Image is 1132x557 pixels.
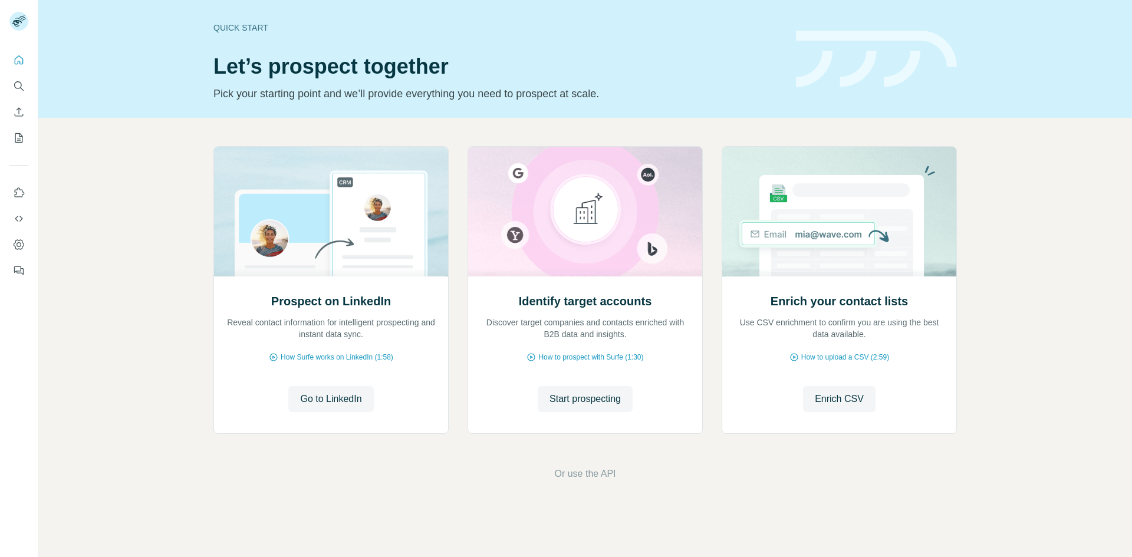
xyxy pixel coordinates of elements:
span: Enrich CSV [815,392,864,406]
img: Enrich your contact lists [722,147,957,276]
p: Use CSV enrichment to confirm you are using the best data available. [734,317,945,340]
button: Start prospecting [538,386,633,412]
span: Start prospecting [549,392,621,406]
button: Or use the API [554,467,616,481]
p: Discover target companies and contacts enriched with B2B data and insights. [480,317,690,340]
h2: Identify target accounts [519,293,652,309]
button: Go to LinkedIn [288,386,373,412]
button: Enrich CSV [803,386,876,412]
button: Dashboard [9,234,28,255]
img: Identify target accounts [468,147,703,276]
button: Use Surfe on LinkedIn [9,182,28,203]
img: banner [796,31,957,88]
span: How to prospect with Surfe (1:30) [538,352,643,362]
button: Quick start [9,50,28,71]
span: How Surfe works on LinkedIn (1:58) [281,352,393,362]
button: Feedback [9,260,28,281]
p: Reveal contact information for intelligent prospecting and instant data sync. [226,317,436,340]
p: Pick your starting point and we’ll provide everything you need to prospect at scale. [213,85,782,102]
span: How to upload a CSV (2:59) [801,352,889,362]
span: Go to LinkedIn [300,392,361,406]
h2: Enrich your contact lists [771,293,908,309]
h1: Let’s prospect together [213,55,782,78]
div: Quick start [213,22,782,34]
button: Enrich CSV [9,101,28,123]
img: Prospect on LinkedIn [213,147,449,276]
button: Use Surfe API [9,208,28,229]
button: My lists [9,127,28,149]
button: Search [9,75,28,97]
h2: Prospect on LinkedIn [271,293,391,309]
